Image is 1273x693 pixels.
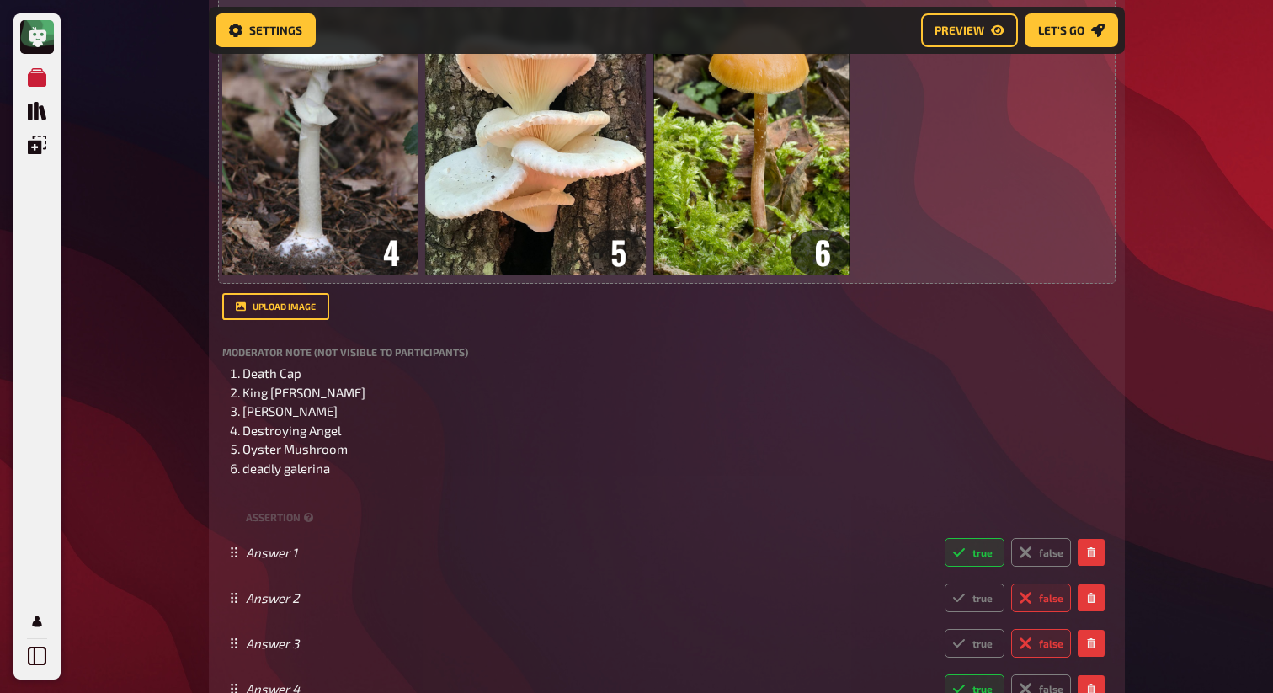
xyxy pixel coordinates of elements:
a: Meine Quizze [20,61,54,94]
a: Einblendungen [20,128,54,162]
a: Mein Konto [20,605,54,638]
label: true [945,629,1004,658]
span: Settings [249,24,302,36]
i: Answer 2 [246,590,299,605]
span: King [PERSON_NAME] [242,385,365,400]
label: false [1011,629,1071,658]
span: Oyster Mushroom [242,441,348,456]
button: upload image [222,293,329,320]
span: Destroying Angel [242,423,341,438]
span: Death Cap [242,365,301,381]
small: assertion [246,510,317,525]
label: false [1011,538,1071,567]
label: true [945,538,1004,567]
span: Let's go [1038,24,1084,36]
span: deadly galerina [242,461,330,476]
a: Preview [921,13,1018,47]
a: Let's go [1025,13,1118,47]
span: [PERSON_NAME] [242,403,338,418]
span: Preview [935,24,984,36]
i: Answer 1 [246,545,297,560]
a: Settings [216,13,316,47]
label: Moderator Note (not visible to participants) [222,347,1111,357]
label: true [945,584,1004,612]
label: false [1011,584,1071,612]
a: Quiz Sammlung [20,94,54,128]
i: Answer 3 [246,636,299,651]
